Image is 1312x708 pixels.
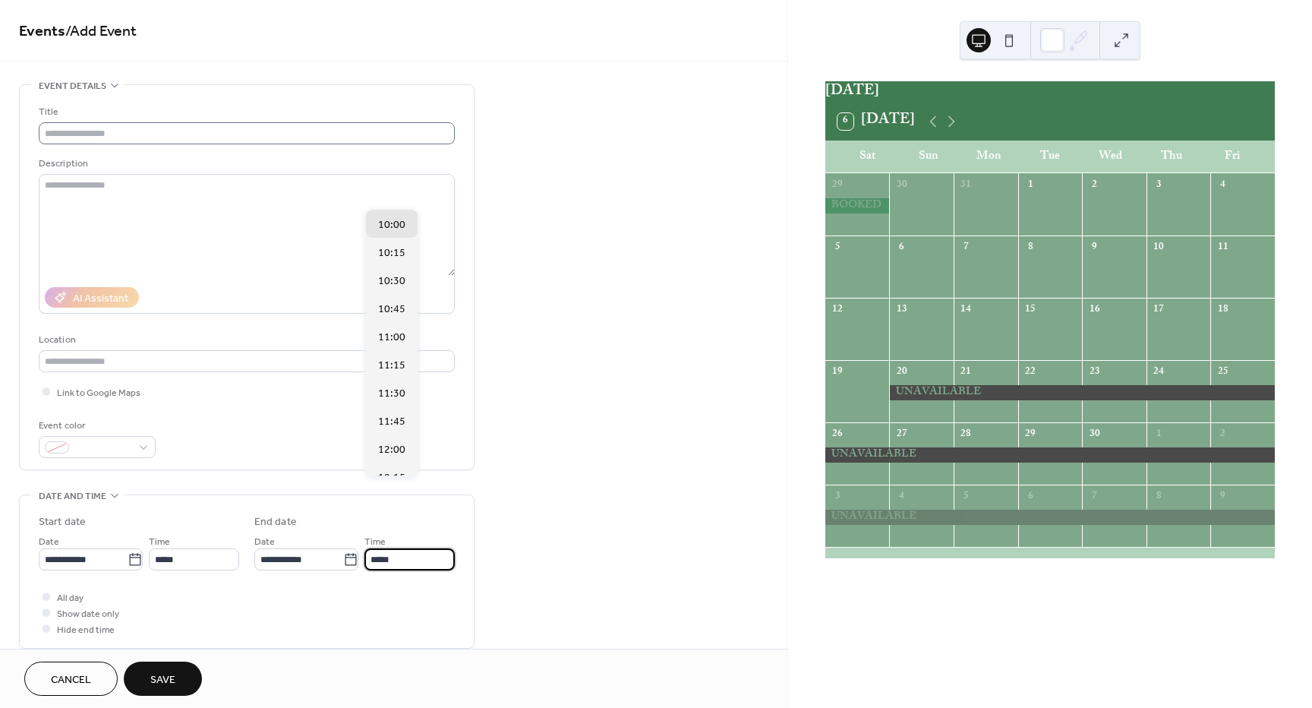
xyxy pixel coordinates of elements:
div: 3 [831,491,844,504]
span: 10:45 [378,302,405,318]
div: 16 [1087,303,1101,317]
div: 19 [831,365,844,379]
span: 11:45 [378,414,405,430]
div: 31 [959,179,973,192]
div: Tue [1020,141,1080,173]
span: Date [254,534,275,550]
div: Thu [1141,141,1202,173]
div: Title [39,104,452,120]
span: 11:00 [378,330,405,346]
div: 20 [895,365,909,379]
div: Location [39,332,452,348]
div: 7 [1087,491,1101,504]
div: 10 [1152,241,1165,254]
span: Cancel [51,672,91,688]
button: 6[DATE] [832,109,921,134]
div: UNAVAILABLE [825,447,1275,463]
div: Sun [898,141,959,173]
div: UNAVAILABLE [889,385,1275,400]
div: 8 [1023,241,1037,254]
button: Cancel [24,662,118,696]
div: 1 [1023,179,1037,192]
div: Sat [837,141,898,173]
div: UNAVAILABLE [825,510,1275,525]
span: 10:15 [378,245,405,261]
div: 27 [895,428,909,442]
div: 12 [831,303,844,317]
div: BOOKED [825,198,890,213]
span: Date and time [39,488,106,504]
div: 21 [959,365,973,379]
div: Wed [1080,141,1141,173]
div: 30 [895,179,909,192]
div: End date [254,514,297,530]
div: 2 [1216,428,1230,442]
div: 28 [959,428,973,442]
div: [DATE] [825,81,1275,103]
div: 2 [1087,179,1101,192]
div: 18 [1216,303,1230,317]
div: 4 [1216,179,1230,192]
div: 30 [1087,428,1101,442]
span: Date [39,534,59,550]
div: 6 [1023,491,1037,504]
div: 1 [1152,428,1165,442]
div: Fri [1202,141,1263,173]
span: 10:00 [378,217,405,233]
span: 12:00 [378,442,405,458]
span: Time [364,534,386,550]
div: 6 [895,241,909,254]
div: 29 [1023,428,1037,442]
div: 4 [895,491,909,504]
div: 3 [1152,179,1165,192]
div: 23 [1087,365,1101,379]
a: Events [19,17,65,46]
div: 9 [1087,241,1101,254]
span: 12:15 [378,470,405,486]
div: Start date [39,514,86,530]
div: 25 [1216,365,1230,379]
span: Show date only [57,606,119,622]
div: 26 [831,428,844,442]
span: / Add Event [65,17,137,46]
div: 14 [959,303,973,317]
div: 15 [1023,303,1037,317]
div: 13 [895,303,909,317]
span: Time [149,534,170,550]
button: Save [124,662,202,696]
span: 11:15 [378,358,405,374]
span: Link to Google Maps [57,385,140,401]
div: Mon [959,141,1020,173]
div: 8 [1152,491,1165,504]
div: 5 [959,491,973,504]
span: Hide end time [57,622,115,638]
span: Save [150,672,175,688]
div: 29 [831,179,844,192]
span: Event details [39,78,106,94]
div: Event color [39,418,153,434]
div: 7 [959,241,973,254]
div: 11 [1216,241,1230,254]
span: 11:30 [378,386,405,402]
div: 9 [1216,491,1230,504]
div: Description [39,156,452,172]
div: 24 [1152,365,1165,379]
span: 10:30 [378,273,405,289]
div: 5 [831,241,844,254]
span: All day [57,590,84,606]
div: 17 [1152,303,1165,317]
div: 22 [1023,365,1037,379]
